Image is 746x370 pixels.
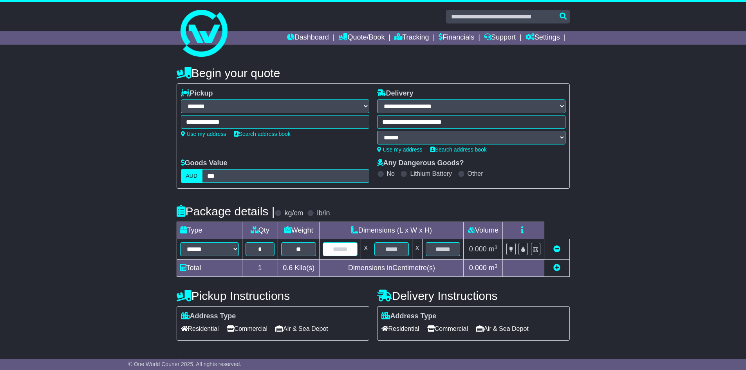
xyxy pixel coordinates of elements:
a: Search address book [234,131,291,137]
label: Other [468,170,483,177]
span: 0.6 [283,264,293,272]
td: Type [177,222,242,239]
h4: Pickup Instructions [177,289,369,302]
label: Address Type [181,312,236,321]
td: x [361,239,371,260]
td: Volume [464,222,503,239]
a: Remove this item [553,245,560,253]
span: 0.000 [469,245,487,253]
a: Use my address [181,131,226,137]
label: Any Dangerous Goods? [377,159,464,168]
span: Residential [381,323,419,335]
label: Pickup [181,89,213,98]
h4: Package details | [177,205,275,218]
a: Settings [526,31,560,45]
a: Add new item [553,264,560,272]
td: x [412,239,423,260]
td: Qty [242,222,278,239]
sup: 3 [495,263,498,269]
span: 0.000 [469,264,487,272]
td: Dimensions (L x W x H) [320,222,464,239]
label: lb/in [317,209,330,218]
td: Dimensions in Centimetre(s) [320,260,464,277]
h4: Begin your quote [177,67,570,79]
td: Kilo(s) [278,260,320,277]
label: Lithium Battery [410,170,452,177]
a: Quote/Book [338,31,385,45]
label: Address Type [381,312,437,321]
sup: 3 [495,244,498,250]
span: Residential [181,323,219,335]
span: Commercial [427,323,468,335]
td: Weight [278,222,320,239]
td: Total [177,260,242,277]
span: Air & Sea Depot [275,323,328,335]
span: m [489,245,498,253]
span: m [489,264,498,272]
a: Financials [439,31,474,45]
span: Air & Sea Depot [476,323,529,335]
label: No [387,170,395,177]
span: © One World Courier 2025. All rights reserved. [128,361,242,367]
label: kg/cm [284,209,303,218]
a: Support [484,31,516,45]
a: Search address book [430,146,487,153]
label: Delivery [377,89,414,98]
td: 1 [242,260,278,277]
span: Commercial [227,323,267,335]
label: Goods Value [181,159,228,168]
a: Use my address [377,146,423,153]
a: Tracking [394,31,429,45]
label: AUD [181,169,203,183]
h4: Delivery Instructions [377,289,570,302]
a: Dashboard [287,31,329,45]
